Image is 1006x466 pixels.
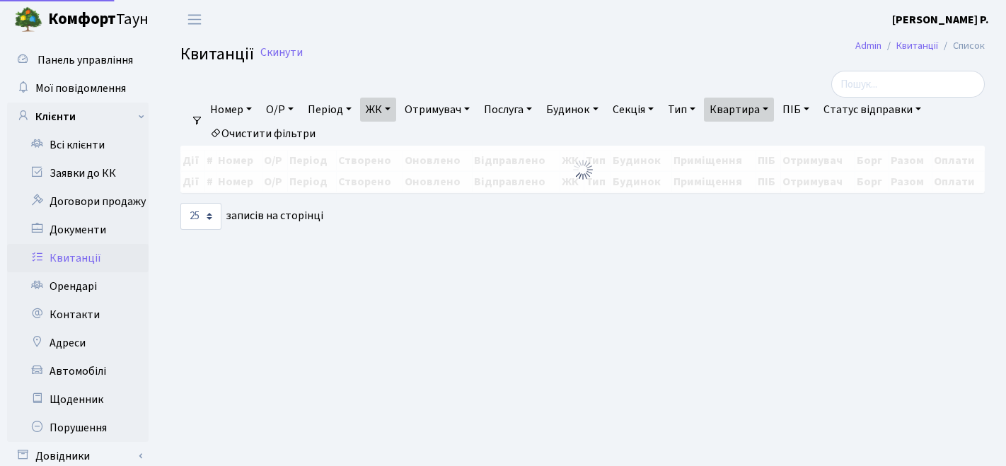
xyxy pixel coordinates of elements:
[204,98,258,122] a: Номер
[260,98,299,122] a: О/Р
[7,187,149,216] a: Договори продажу
[399,98,475,122] a: Отримувач
[662,98,701,122] a: Тип
[260,46,303,59] a: Скинути
[892,11,989,28] a: [PERSON_NAME] Р.
[302,98,357,122] a: Період
[896,38,938,53] a: Квитанції
[7,357,149,385] a: Автомобілі
[180,203,323,230] label: записів на сторінці
[478,98,538,122] a: Послуга
[607,98,659,122] a: Секція
[180,42,254,66] span: Квитанції
[48,8,149,32] span: Таун
[777,98,815,122] a: ПІБ
[818,98,927,122] a: Статус відправки
[831,71,985,98] input: Пошук...
[7,244,149,272] a: Квитанції
[7,74,149,103] a: Мої повідомлення
[7,216,149,244] a: Документи
[704,98,774,122] a: Квартира
[938,38,985,54] li: Список
[177,8,212,31] button: Переключити навігацію
[7,329,149,357] a: Адреси
[855,38,881,53] a: Admin
[7,131,149,159] a: Всі клієнти
[204,122,321,146] a: Очистити фільтри
[7,272,149,301] a: Орендарі
[892,12,989,28] b: [PERSON_NAME] Р.
[7,414,149,442] a: Порушення
[7,301,149,329] a: Контакти
[14,6,42,34] img: logo.png
[7,46,149,74] a: Панель управління
[540,98,603,122] a: Будинок
[360,98,396,122] a: ЖК
[7,103,149,131] a: Клієнти
[37,52,133,68] span: Панель управління
[834,31,1006,61] nav: breadcrumb
[48,8,116,30] b: Комфорт
[572,158,594,181] img: Обробка...
[180,203,221,230] select: записів на сторінці
[7,385,149,414] a: Щоденник
[7,159,149,187] a: Заявки до КК
[35,81,126,96] span: Мої повідомлення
